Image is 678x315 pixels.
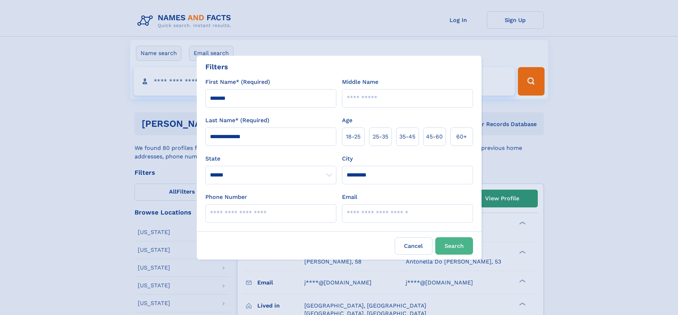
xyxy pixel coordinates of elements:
span: 18‑25 [346,132,361,141]
label: Email [342,193,357,201]
label: Age [342,116,352,125]
span: 60+ [456,132,467,141]
span: 25‑35 [373,132,388,141]
label: Cancel [395,237,432,255]
span: 45‑60 [426,132,443,141]
label: First Name* (Required) [205,78,270,86]
label: Last Name* (Required) [205,116,269,125]
button: Search [435,237,473,255]
span: 35‑45 [399,132,415,141]
label: City [342,154,353,163]
label: Middle Name [342,78,378,86]
div: Filters [205,61,228,72]
label: Phone Number [205,193,247,201]
label: State [205,154,336,163]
